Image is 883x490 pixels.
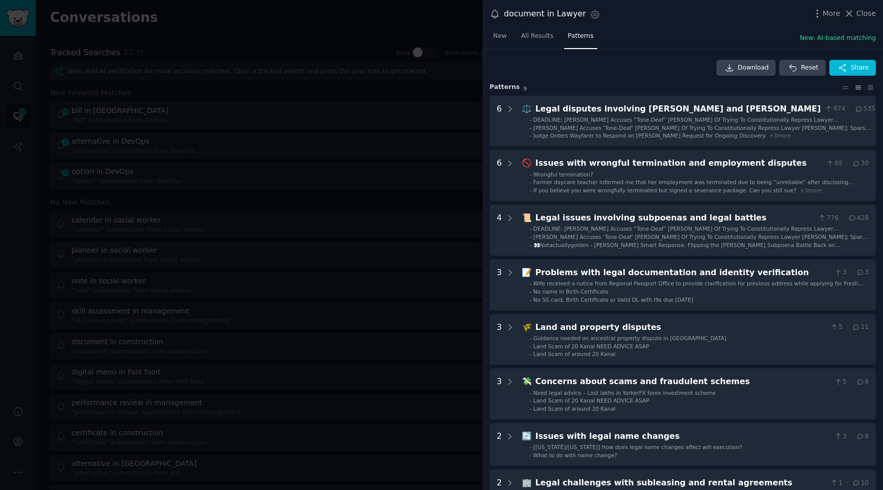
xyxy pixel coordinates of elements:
span: 3 [856,268,869,277]
div: 4 [497,212,502,249]
a: Download [716,60,776,76]
div: - [529,179,531,186]
button: Share [829,60,876,76]
span: 776 [818,214,839,223]
div: 3 [497,266,502,303]
span: 📜 [522,213,532,222]
div: - [529,405,531,412]
span: Wife received a notice from Regional Passport Office to provide clarification for previous addres... [533,280,864,294]
span: · [842,214,844,223]
span: Share [851,63,869,73]
span: 9 [523,85,527,92]
span: · [846,479,848,488]
span: 💸 [522,376,532,386]
div: - [529,389,531,396]
span: What to do with name change? [533,452,617,458]
span: 8 [856,432,869,441]
div: Concerns about scams and fraudulent schemes [536,375,830,388]
span: [[US_STATE]/[US_STATE]] How does legal name changes affect will execution? [533,444,742,450]
div: Legal disputes involving [PERSON_NAME] and [PERSON_NAME] [536,103,821,116]
span: Wrongful termination? [533,171,593,177]
span: Land Scam of around 20 Kanal [533,351,616,357]
div: - [529,452,531,459]
span: · [850,432,852,441]
div: 3 [497,321,502,358]
span: 3 [834,432,847,441]
button: Reset [779,60,825,76]
span: + 3 more [769,132,791,139]
span: 👀Notactuallygolden - [PERSON_NAME] Smart Response: Flipping the [PERSON_NAME] Subpoena Battle Bac... [533,242,841,255]
span: Patterns [568,32,593,41]
span: · [849,104,851,114]
div: Legal challenges with subleasing and rental agreements [536,477,826,489]
span: [PERSON_NAME] Accuses ‘Tone-Deaf’ [PERSON_NAME] Of Trying To Constitutionally Repress Lawyer [PER... [533,234,868,247]
span: DEADLINE: [PERSON_NAME] Accuses “Tone-Deaf” [PERSON_NAME] Of Trying To Constitutionally Repress L... [533,117,839,130]
span: 🔄 [522,431,532,441]
div: - [529,132,531,139]
div: 2 [497,430,502,459]
button: More [812,8,841,19]
span: 🌾 [522,322,532,332]
span: Reset [801,63,818,73]
a: Patterns [564,28,597,49]
div: - [529,397,531,404]
div: 6 [497,157,502,194]
div: - [529,343,531,350]
span: Land Scam of 20 Kanal NEED ADVICE ASAP [533,343,649,349]
div: - [529,280,531,287]
span: 1 [830,479,843,488]
div: - [529,116,531,123]
span: Close [856,8,876,19]
span: All Results [521,32,553,41]
div: Land and property disputes [536,321,826,334]
div: - [529,443,531,451]
div: - [529,335,531,342]
span: 🚫 [522,158,532,168]
div: - [529,241,531,249]
div: - [529,288,531,295]
div: 6 [497,103,502,140]
div: Problems with legal documentation and identity verification [536,266,830,279]
span: DEADLINE: [PERSON_NAME] Accuses “Tone-Deaf” [PERSON_NAME] Of Trying To Constitutionally Repress L... [533,226,839,239]
span: More [823,8,841,19]
span: Judge Orders Wayfarer to Respond on [PERSON_NAME] Request for Ongoing Discovery [533,132,766,139]
div: - [529,296,531,303]
span: Former daycare teacher informed me that her employment was terminated due to being “unreliable” a... [533,179,854,192]
span: 3 [834,268,847,277]
span: 🏢 [522,478,532,487]
a: All Results [518,28,557,49]
span: Guidance needed on ancestral property dispute in [GEOGRAPHIC_DATA] [533,335,727,341]
span: 5 [834,377,847,387]
button: New: AI-based matching [800,34,876,43]
span: · [850,268,852,277]
button: Close [844,8,876,19]
span: ⚖️ [522,104,532,114]
span: 535 [854,104,875,114]
span: New [493,32,507,41]
span: · [846,323,848,332]
span: · [850,377,852,387]
span: Need legal advice – Lost lakhs in YorkerFX forex investment scheme [533,390,716,396]
span: No SS card, Birth Certificate or Valid DL with I9s due [DATE] [533,297,693,303]
span: 65 [826,159,843,168]
span: 5 [830,323,843,332]
span: 10 [852,479,869,488]
div: 3 [497,375,502,412]
span: 8 [856,377,869,387]
div: Issues with wrongful termination and employment disputes [536,157,822,170]
span: · [846,159,848,168]
div: document in Lawyer [504,8,586,20]
span: Land Scam of 20 Kanal NEED ADVICE ASAP [533,397,649,404]
div: - [529,225,531,232]
span: No name in Birth-Certificate [533,288,609,295]
span: 📝 [522,268,532,277]
div: - [529,124,531,131]
div: - [529,350,531,358]
span: [PERSON_NAME] Accuses ‘Tone-Deaf’ [PERSON_NAME] Of Trying To Constitutionally Repress Lawyer [PER... [533,125,871,138]
div: - [529,233,531,240]
div: Legal issues involving subpoenas and legal battles [536,212,815,225]
div: - [529,187,531,194]
a: New [490,28,510,49]
span: If you believe you were wrongfully terminated but signed a severance package. Can you still sue? [533,187,797,193]
span: 874 [824,104,845,114]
